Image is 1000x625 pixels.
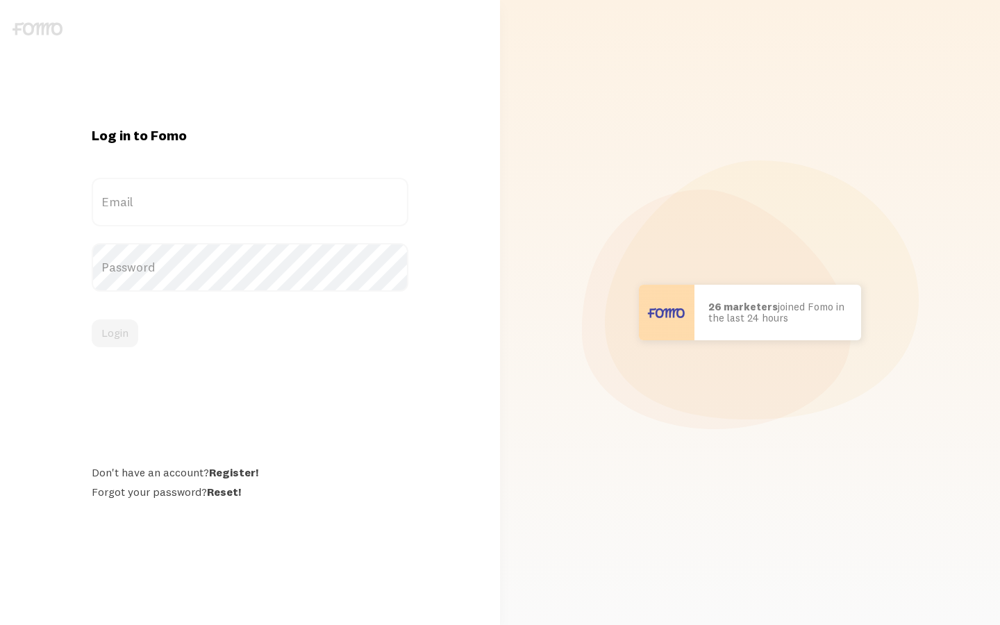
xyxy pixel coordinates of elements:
a: Register! [209,465,258,479]
p: joined Fomo in the last 24 hours [708,301,847,324]
img: User avatar [639,285,694,340]
b: 26 marketers [708,300,778,313]
label: Email [92,178,408,226]
h1: Log in to Fomo [92,126,408,144]
div: Don't have an account? [92,465,408,479]
label: Password [92,243,408,292]
a: Reset! [207,485,241,499]
img: fomo-logo-gray-b99e0e8ada9f9040e2984d0d95b3b12da0074ffd48d1e5cb62ac37fc77b0b268.svg [12,22,62,35]
div: Forgot your password? [92,485,408,499]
